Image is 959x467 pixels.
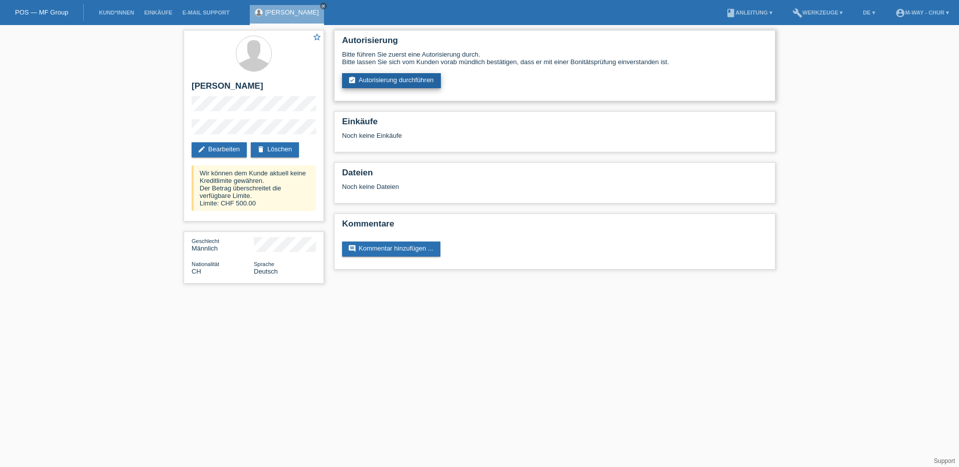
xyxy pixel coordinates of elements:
[342,117,767,132] h2: Einkäufe
[15,9,68,16] a: POS — MF Group
[254,261,274,267] span: Sprache
[342,132,767,147] div: Noch keine Einkäufe
[348,245,356,253] i: comment
[934,457,955,464] a: Support
[312,33,322,43] a: star_border
[787,10,848,16] a: buildWerkzeuge ▾
[342,219,767,234] h2: Kommentare
[265,9,319,16] a: [PERSON_NAME]
[192,238,219,244] span: Geschlecht
[257,145,265,153] i: delete
[198,145,206,153] i: edit
[178,10,235,16] a: E-Mail Support
[192,142,247,157] a: editBearbeiten
[858,10,880,16] a: DE ▾
[895,8,905,18] i: account_circle
[348,76,356,84] i: assignment_turned_in
[342,242,440,257] a: commentKommentar hinzufügen ...
[342,168,767,183] h2: Dateien
[192,261,219,267] span: Nationalität
[312,33,322,42] i: star_border
[192,81,316,96] h2: [PERSON_NAME]
[342,73,441,88] a: assignment_turned_inAutorisierung durchführen
[890,10,954,16] a: account_circlem-way - Chur ▾
[321,4,326,9] i: close
[192,237,254,252] div: Männlich
[192,268,201,275] span: Schweiz
[254,268,278,275] span: Deutsch
[342,36,767,51] h2: Autorisierung
[721,10,777,16] a: bookAnleitung ▾
[94,10,139,16] a: Kund*innen
[792,8,803,18] i: build
[342,51,767,66] div: Bitte führen Sie zuerst eine Autorisierung durch. Bitte lassen Sie sich vom Kunden vorab mündlich...
[251,142,299,157] a: deleteLöschen
[192,165,316,211] div: Wir können dem Kunde aktuell keine Kreditlimite gewähren. Der Betrag überschreitet die verfügbare...
[139,10,177,16] a: Einkäufe
[342,183,649,190] div: Noch keine Dateien
[320,3,327,10] a: close
[726,8,736,18] i: book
